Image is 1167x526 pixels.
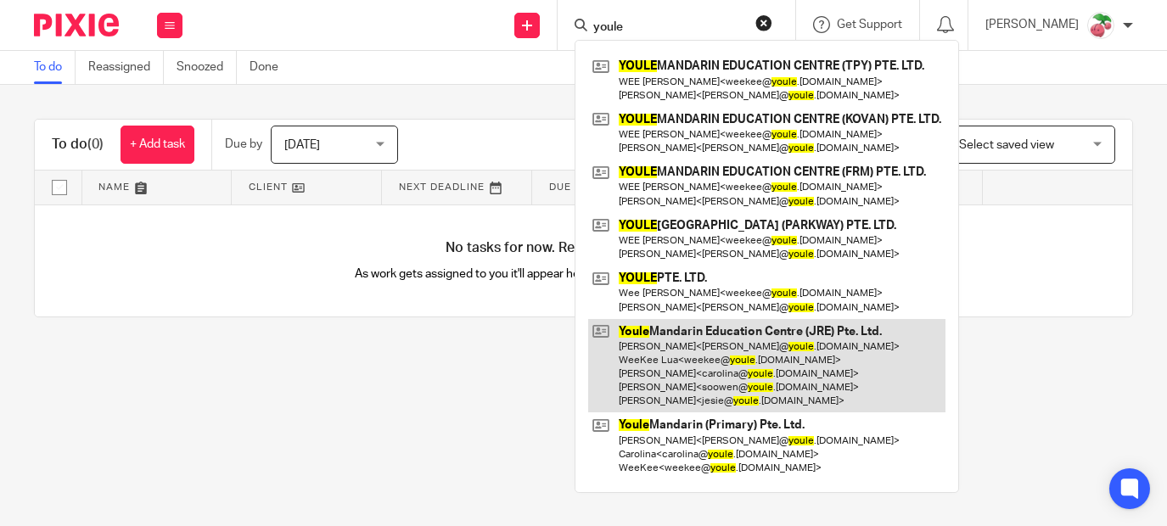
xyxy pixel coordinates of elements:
[121,126,194,164] a: + Add task
[88,51,164,84] a: Reassigned
[592,20,744,36] input: Search
[87,137,104,151] span: (0)
[837,19,902,31] span: Get Support
[34,14,119,36] img: Pixie
[985,16,1079,33] p: [PERSON_NAME]
[959,139,1054,151] span: Select saved view
[755,14,772,31] button: Clear
[250,51,291,84] a: Done
[35,239,1132,257] h4: No tasks for now. Relax and enjoy your day!
[225,136,262,153] p: Due by
[52,136,104,154] h1: To do
[309,266,858,283] p: As work gets assigned to you it'll appear here automatically, helping you stay organised.
[177,51,237,84] a: Snoozed
[34,51,76,84] a: To do
[284,139,320,151] span: [DATE]
[1087,12,1114,39] img: Cherubi-Pokemon-PNG-Isolated-HD.png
